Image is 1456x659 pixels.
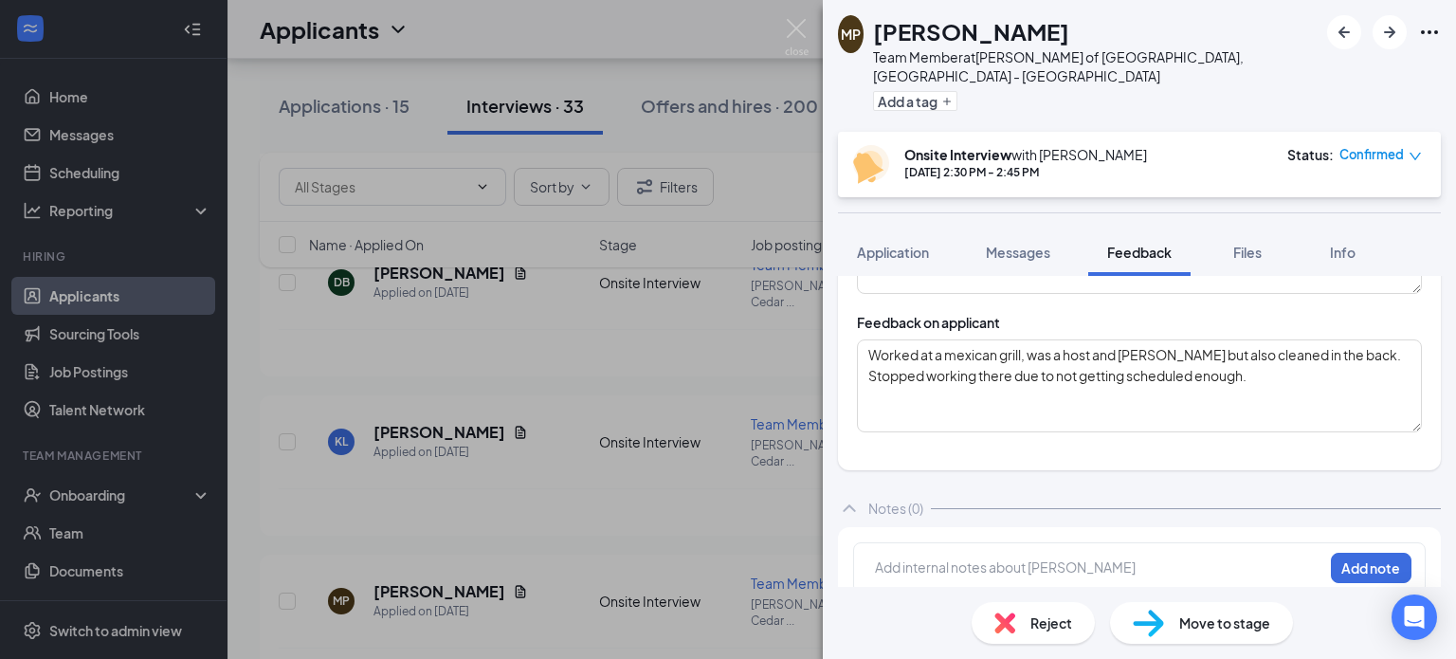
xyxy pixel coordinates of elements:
div: Status : [1287,145,1334,164]
div: MP [841,25,861,44]
button: PlusAdd a tag [873,91,957,111]
svg: Ellipses [1418,21,1441,44]
span: down [1409,150,1422,163]
svg: ArrowLeftNew [1333,21,1356,44]
span: Files [1233,244,1262,261]
span: Move to stage [1179,613,1270,633]
button: Add note [1331,553,1411,583]
b: Onsite Interview [904,146,1011,163]
span: Reject [1030,613,1072,633]
svg: Plus [941,96,953,107]
svg: ArrowRight [1378,21,1401,44]
span: Application [857,244,929,261]
textarea: Worked at a mexican grill, was a host and [PERSON_NAME] but also cleaned in the back. Stopped wor... [857,339,1422,432]
span: Info [1330,244,1356,261]
button: ArrowLeftNew [1327,15,1361,49]
span: Confirmed [1339,145,1404,164]
div: Notes (0) [868,499,923,518]
div: Feedback on applicant [857,313,1000,332]
button: ArrowRight [1373,15,1407,49]
span: Feedback [1107,244,1172,261]
svg: ChevronUp [838,497,861,520]
h1: [PERSON_NAME] [873,15,1069,47]
div: Open Intercom Messenger [1392,595,1437,640]
span: Messages [986,244,1050,261]
div: [DATE] 2:30 PM - 2:45 PM [904,164,1147,180]
div: Team Member at [PERSON_NAME] of [GEOGRAPHIC_DATA], [GEOGRAPHIC_DATA] - [GEOGRAPHIC_DATA] [873,47,1318,85]
div: with [PERSON_NAME] [904,145,1147,164]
